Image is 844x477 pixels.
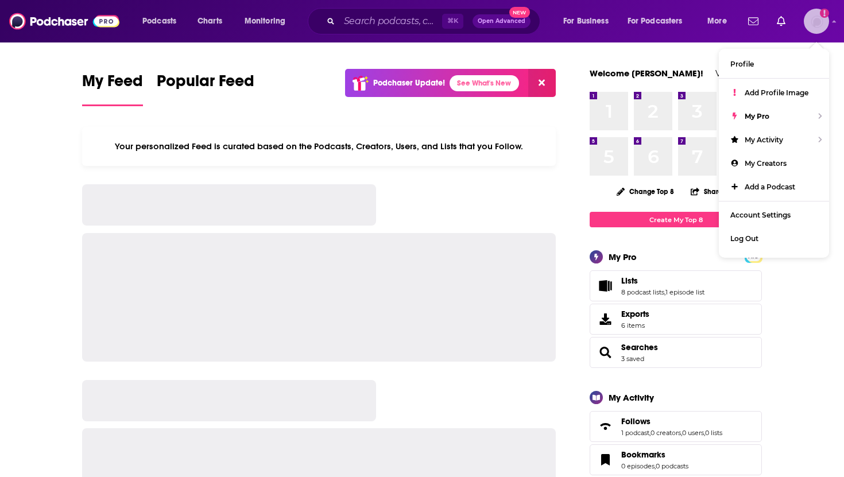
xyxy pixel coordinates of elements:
span: More [707,13,727,29]
a: 1 episode list [665,288,704,296]
a: Account Settings [719,203,829,227]
span: Logged in as SolComms [804,9,829,34]
a: 1 podcast [621,429,649,437]
span: Open Advanced [478,18,525,24]
a: See What's New [450,75,519,91]
span: Lists [590,270,762,301]
div: Your personalized Feed is curated based on the Podcasts, Creators, Users, and Lists that you Follow. [82,127,556,166]
a: 0 lists [705,429,722,437]
span: Follows [621,416,651,426]
a: Searches [594,344,617,360]
button: open menu [699,12,741,30]
a: 3 saved [621,355,644,363]
a: Add Profile Image [719,81,829,104]
a: 0 podcasts [656,462,688,470]
span: Popular Feed [157,71,254,98]
button: Share Top 8 [690,180,742,203]
a: 8 podcast lists [621,288,664,296]
a: 0 users [682,429,704,437]
a: Welcome [PERSON_NAME]! [590,68,703,79]
a: Exports [590,304,762,335]
a: PRO [746,252,760,261]
div: My Pro [609,251,637,262]
input: Search podcasts, credits, & more... [339,12,442,30]
span: Searches [590,337,762,368]
span: My Activity [745,135,783,144]
span: , [664,288,665,296]
a: Follows [594,418,617,435]
a: View Profile [715,68,762,79]
span: Charts [198,13,222,29]
button: open menu [620,12,699,30]
span: , [649,429,651,437]
a: Create My Top 8 [590,212,762,227]
div: My Activity [609,392,654,403]
span: Bookmarks [621,449,665,460]
span: Follows [590,411,762,442]
a: Searches [621,342,658,352]
img: User Profile [804,9,829,34]
span: Lists [621,276,638,286]
span: Profile [730,60,754,68]
a: 0 creators [651,429,681,437]
a: My Creators [719,152,829,175]
span: , [704,429,705,437]
p: Podchaser Update! [373,78,445,88]
a: Lists [621,276,704,286]
span: My Pro [745,112,769,121]
a: Bookmarks [594,452,617,468]
span: , [655,462,656,470]
span: My Creators [745,159,787,168]
div: Search podcasts, credits, & more... [319,8,551,34]
a: Follows [621,416,722,426]
a: 0 episodes [621,462,655,470]
a: My Feed [82,71,143,106]
span: For Business [563,13,609,29]
span: Exports [594,311,617,327]
ul: Show profile menu [719,49,829,258]
a: Lists [594,278,617,294]
img: Podchaser - Follow, Share and Rate Podcasts [9,10,119,32]
span: Add Profile Image [745,88,808,97]
button: open menu [555,12,623,30]
span: Log Out [730,234,758,243]
span: Podcasts [142,13,176,29]
span: 6 items [621,321,649,329]
a: Bookmarks [621,449,688,460]
a: Profile [719,52,829,76]
a: Popular Feed [157,71,254,106]
a: Show notifications dropdown [744,11,763,31]
span: ⌘ K [442,14,463,29]
button: Change Top 8 [610,184,681,199]
span: Bookmarks [590,444,762,475]
span: My Feed [82,71,143,98]
button: Show profile menu [804,9,829,34]
span: Exports [621,309,649,319]
button: open menu [134,12,191,30]
span: New [509,7,530,18]
svg: Add a profile image [820,9,829,18]
a: Charts [190,12,229,30]
span: For Podcasters [628,13,683,29]
a: Add a Podcast [719,175,829,199]
button: Open AdvancedNew [473,14,531,28]
span: Account Settings [730,211,791,219]
span: Monitoring [245,13,285,29]
button: open menu [237,12,300,30]
a: Show notifications dropdown [772,11,790,31]
span: , [681,429,682,437]
span: Add a Podcast [745,183,795,191]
